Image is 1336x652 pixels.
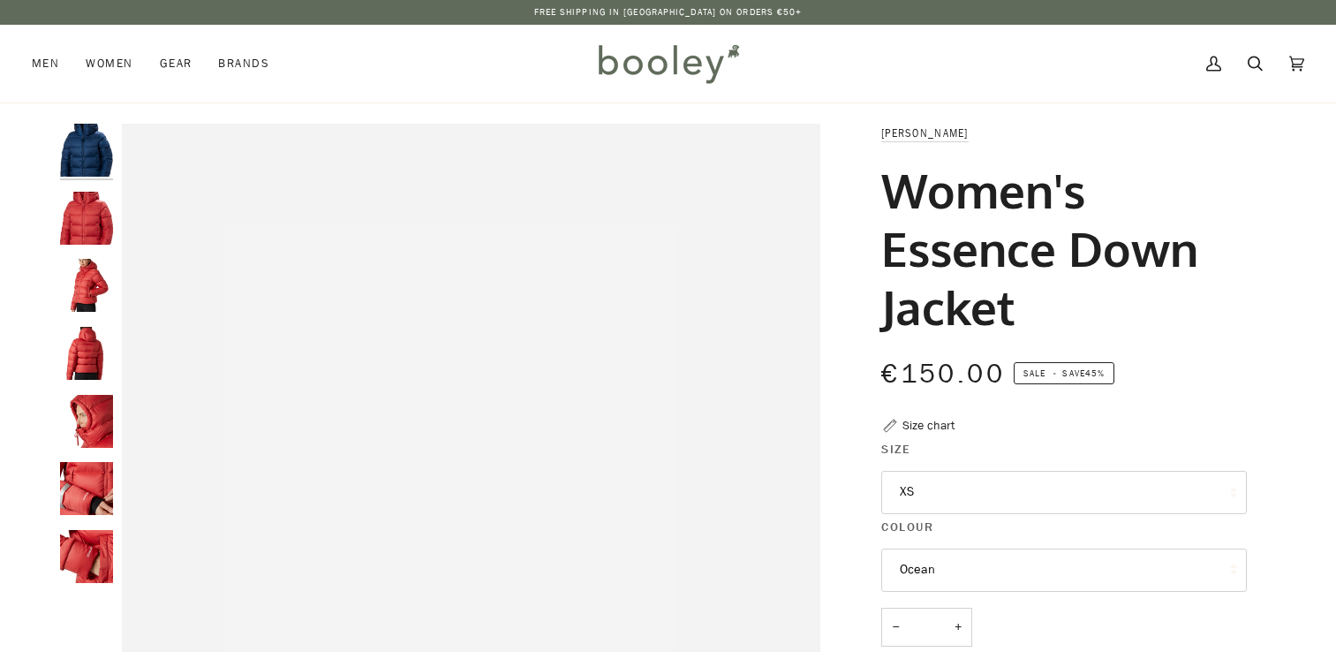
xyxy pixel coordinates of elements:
[32,55,59,72] span: Men
[60,395,113,448] img: Helly Hansen Women's Essence Down Jacket - Booley Galway
[881,440,910,459] span: Size
[86,55,132,72] span: Women
[881,356,1005,392] span: €150.00
[881,549,1247,592] button: Ocean
[72,25,146,102] a: Women
[881,125,968,140] a: [PERSON_NAME]
[881,608,972,648] input: Quantity
[60,327,113,380] img: Helly Hansen Women's Essence Down Jacket - Booley Galway
[881,608,910,648] button: −
[1048,367,1062,380] em: •
[160,55,192,72] span: Gear
[1085,367,1105,380] span: 45%
[147,25,206,102] a: Gear
[902,416,955,435] div: Size chart
[1023,367,1045,380] span: Sale
[60,462,113,515] img: Helly Hansen Women's Essence Down Jacket - Booley Galway
[534,5,803,19] p: Free Shipping in [GEOGRAPHIC_DATA] on Orders €50+
[32,25,72,102] a: Men
[944,608,972,648] button: +
[591,38,745,89] img: Booley
[60,192,113,245] img: Helly Hansen Women's Essence Down Jacket Poppy Red - Booley Galway
[1014,362,1114,385] span: Save
[881,161,1234,336] h1: Women's Essence Down Jacket
[60,530,113,583] img: Helly Hansen Women's Essence Down Jacket - Booley Galway
[60,124,113,177] img: Helly Hansen Women's Essence Down Jacket Ocean - Booley Galway
[881,518,933,536] span: Colour
[60,259,113,312] img: Helly Hansen Women's Essence Down Jacket - Booley Galway
[218,55,269,72] span: Brands
[205,25,283,102] a: Brands
[881,471,1247,514] button: XS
